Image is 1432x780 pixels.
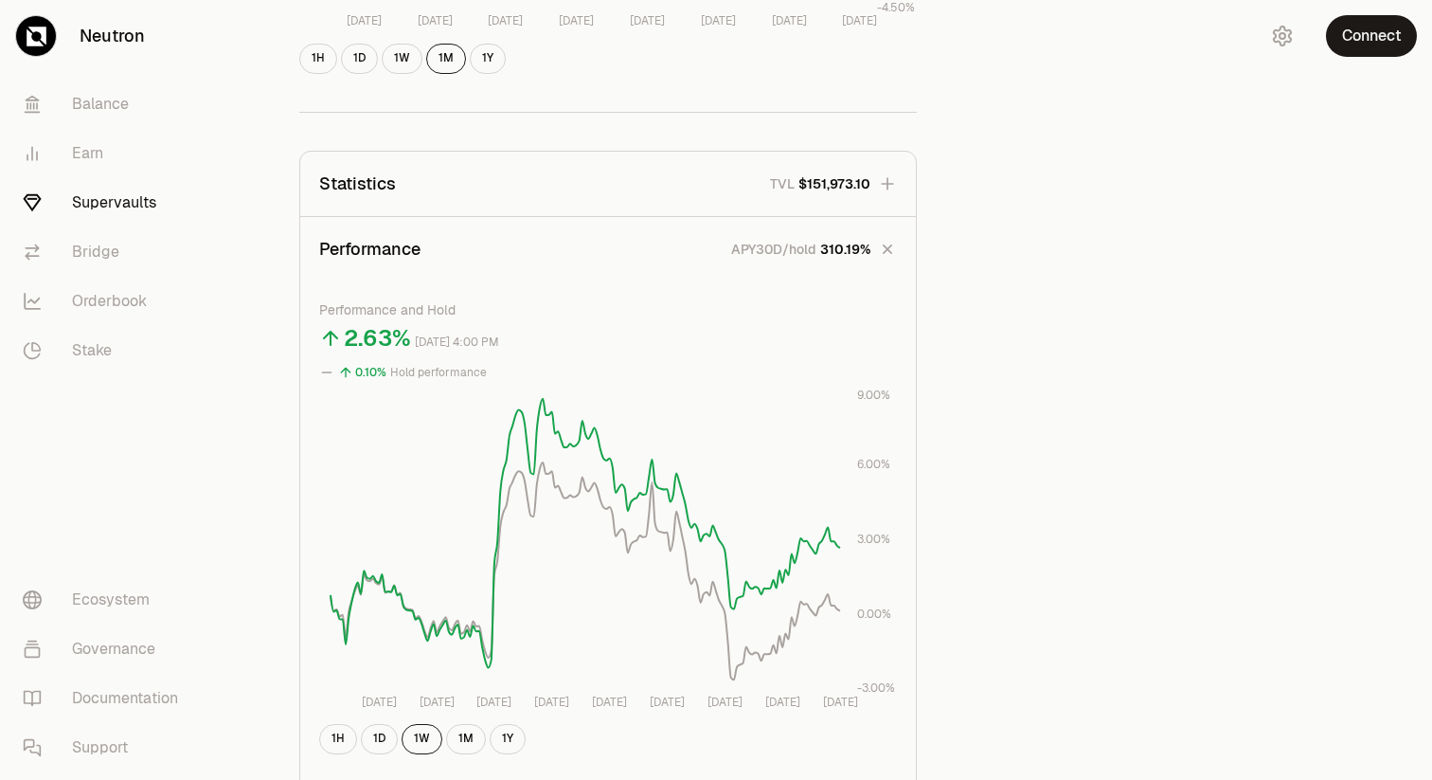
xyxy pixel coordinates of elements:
[426,44,466,74] button: 1M
[8,178,205,227] a: Supervaults
[476,694,511,709] tspan: [DATE]
[420,694,455,709] tspan: [DATE]
[382,44,422,74] button: 1W
[341,44,378,74] button: 1D
[650,694,685,709] tspan: [DATE]
[344,323,411,354] div: 2.63%
[8,625,205,674] a: Governance
[361,724,398,754] button: 1D
[559,13,594,28] tspan: [DATE]
[592,694,627,709] tspan: [DATE]
[362,694,397,709] tspan: [DATE]
[8,326,205,375] a: Stake
[820,240,870,259] span: 310.19%
[300,152,916,216] button: StatisticsTVL$151,973.10
[701,13,736,28] tspan: [DATE]
[798,174,870,193] span: $151,973.10
[299,44,337,74] button: 1H
[823,694,858,709] tspan: [DATE]
[8,575,205,625] a: Ecosystem
[630,13,665,28] tspan: [DATE]
[8,277,205,326] a: Orderbook
[8,723,205,772] a: Support
[470,44,506,74] button: 1Y
[857,532,890,547] tspan: 3.00%
[8,80,205,129] a: Balance
[446,724,486,754] button: 1M
[8,674,205,723] a: Documentation
[319,236,421,263] p: Performance
[857,457,890,472] tspan: 6.00%
[319,300,897,319] p: Performance and Hold
[300,217,916,281] button: PerformanceAPY30D/hold310.19%
[707,694,743,709] tspan: [DATE]
[355,362,386,384] div: 0.10%
[857,680,895,696] tspan: -3.00%
[8,227,205,277] a: Bridge
[402,724,442,754] button: 1W
[772,13,807,28] tspan: [DATE]
[731,240,816,259] p: APY30D/hold
[415,332,499,354] div: [DATE] 4:00 PM
[857,388,890,403] tspan: 9.00%
[319,724,357,754] button: 1H
[488,13,523,28] tspan: [DATE]
[319,171,396,197] p: Statistics
[347,13,382,28] tspan: [DATE]
[534,694,569,709] tspan: [DATE]
[490,724,526,754] button: 1Y
[418,13,453,28] tspan: [DATE]
[390,362,487,384] div: Hold performance
[765,694,800,709] tspan: [DATE]
[842,13,877,28] tspan: [DATE]
[1326,15,1417,57] button: Connect
[8,129,205,178] a: Earn
[770,174,795,193] p: TVL
[857,606,891,621] tspan: 0.00%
